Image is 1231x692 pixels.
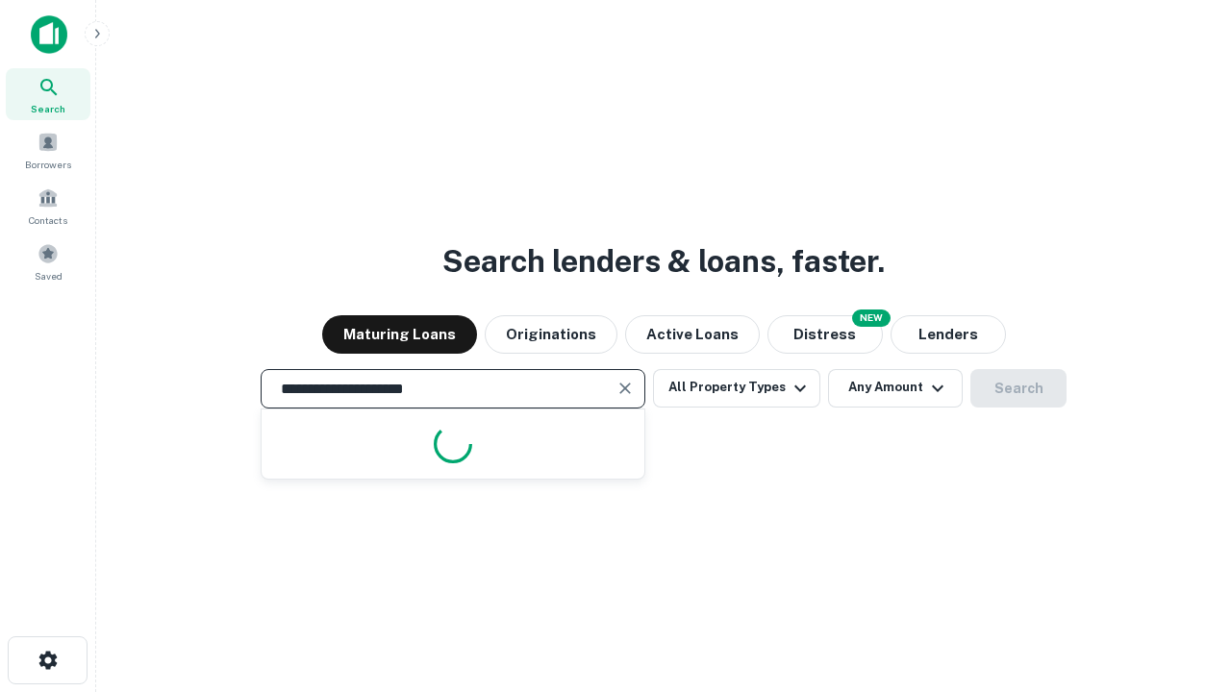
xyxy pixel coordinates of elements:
span: Search [31,101,65,116]
button: Maturing Loans [322,315,477,354]
iframe: Chat Widget [1135,538,1231,630]
img: capitalize-icon.png [31,15,67,54]
a: Contacts [6,180,90,232]
a: Saved [6,235,90,287]
button: Lenders [891,315,1006,354]
a: Search [6,68,90,120]
span: Contacts [29,212,67,228]
a: Borrowers [6,124,90,176]
span: Saved [35,268,63,284]
div: NEW [852,309,891,327]
span: Borrowers [25,157,71,172]
button: Originations [485,315,617,354]
button: Clear [612,375,639,402]
h3: Search lenders & loans, faster. [442,238,885,284]
button: All Property Types [653,369,820,408]
button: Active Loans [625,315,760,354]
button: Search distressed loans with lien and other non-mortgage details. [767,315,883,354]
button: Any Amount [828,369,963,408]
